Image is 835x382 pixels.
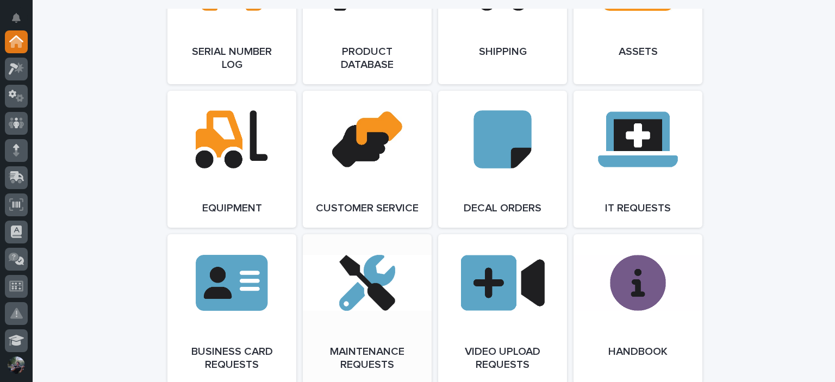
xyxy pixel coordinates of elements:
[438,91,567,228] a: Decal Orders
[574,91,702,228] a: IT Requests
[5,7,28,29] button: Notifications
[14,13,28,30] div: Notifications
[167,91,296,228] a: Equipment
[303,91,432,228] a: Customer Service
[5,354,28,377] button: users-avatar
